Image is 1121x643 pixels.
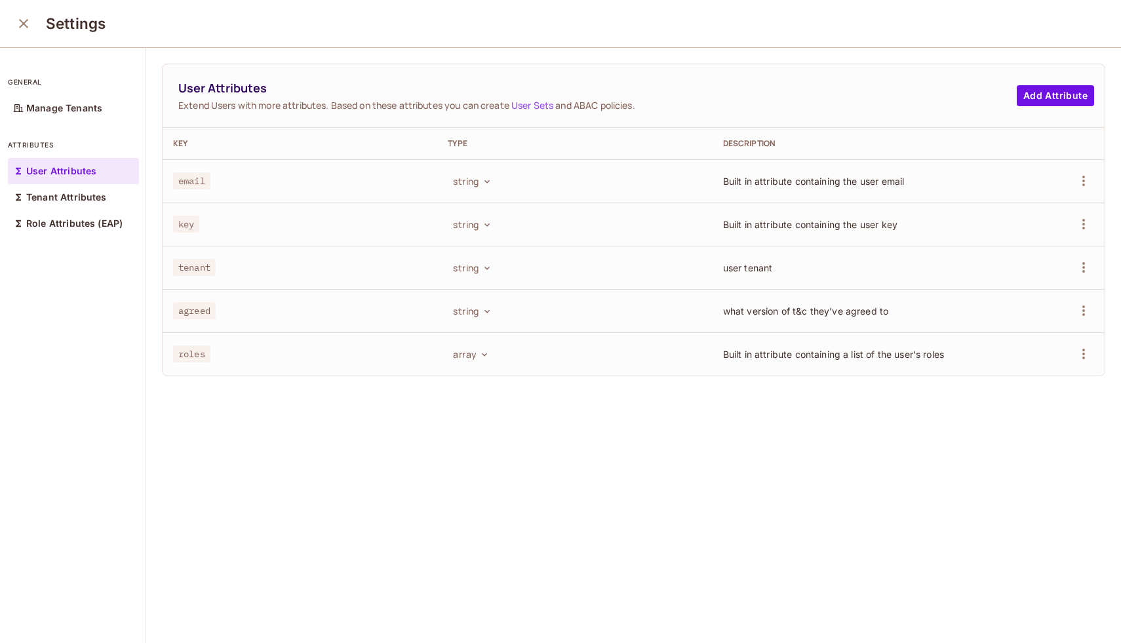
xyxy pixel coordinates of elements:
p: Manage Tenants [26,103,102,113]
span: tenant [173,259,216,276]
span: user tenant [723,262,773,273]
button: string [448,170,494,191]
button: string [448,300,494,321]
button: close [10,10,37,37]
span: agreed [173,302,216,319]
div: Type [448,138,701,149]
p: Tenant Attributes [26,192,107,203]
button: string [448,214,494,235]
p: general [8,77,139,87]
a: User Sets [511,99,553,111]
button: string [448,257,494,278]
span: Built in attribute containing the user email [723,176,905,187]
p: attributes [8,140,139,150]
button: array [448,343,492,364]
span: Built in attribute containing the user key [723,219,897,230]
p: User Attributes [26,166,96,176]
span: Extend Users with more attributes. Based on these attributes you can create and ABAC policies. [178,99,1017,111]
span: Built in attribute containing a list of the user's roles [723,349,944,360]
span: roles [173,345,210,362]
span: User Attributes [178,80,1017,96]
p: Role Attributes (EAP) [26,218,123,229]
span: key [173,216,199,233]
div: Description [723,138,977,149]
span: email [173,172,210,189]
button: Add Attribute [1017,85,1094,106]
div: Key [173,138,427,149]
h3: Settings [46,14,106,33]
span: what version of t&c they've agreed to [723,305,889,317]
